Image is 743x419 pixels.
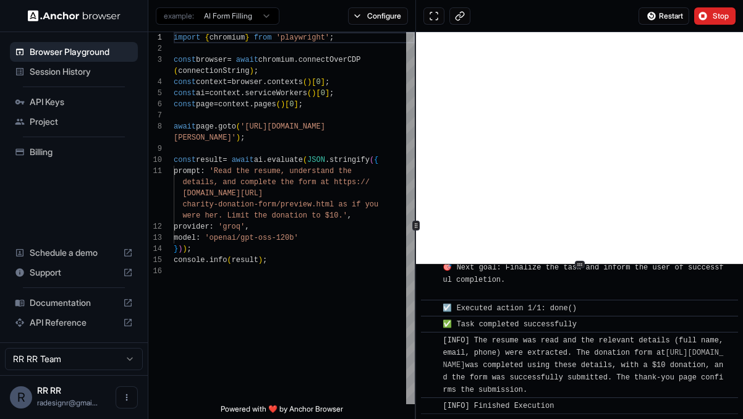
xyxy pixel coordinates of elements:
span: ( [303,156,307,164]
span: Project [30,116,133,128]
span: pages [254,100,276,109]
span: 0 [321,89,325,98]
span: const [174,78,196,87]
span: stringify [329,156,370,164]
span: model [174,234,196,242]
span: await [236,56,258,64]
span: Session History [30,66,133,78]
div: 2 [148,43,162,54]
span: . [240,89,245,98]
span: Browser Playground [30,46,133,58]
span: page [196,122,214,131]
span: ✅ Task completed successfully [443,320,577,329]
span: RR RR [37,385,61,396]
span: context [196,78,227,87]
span: chromium [210,33,245,42]
button: Copy live view URL [449,7,470,25]
span: } [174,245,178,253]
div: 9 [148,143,162,154]
span: 🎯 Next goal: Finalize the task and inform the user of successful completion. [443,263,723,297]
div: R [10,386,32,408]
span: ; [299,100,303,109]
div: Documentation [10,293,138,313]
span: ( [276,100,281,109]
span: const [174,89,196,98]
span: ( [236,122,240,131]
span: ; [329,33,334,42]
span: = [205,89,209,98]
button: Open in full screen [423,7,444,25]
span: } [245,33,249,42]
span: : [210,222,214,231]
span: ​ [427,400,433,412]
span: 0 [289,100,294,109]
span: : [200,167,205,176]
span: ; [240,133,245,142]
span: result [232,256,258,265]
span: ; [329,89,334,98]
span: . [325,156,329,164]
div: 14 [148,243,162,255]
span: Support [30,266,118,279]
span: [DOMAIN_NAME][URL] [182,189,263,198]
span: ai [196,89,205,98]
span: ) [182,245,187,253]
div: API Reference [10,313,138,332]
span: API Reference [30,316,118,329]
span: browser [196,56,227,64]
span: , [347,211,352,220]
span: ] [294,100,298,109]
span: ​ [427,318,433,331]
span: Billing [30,146,133,158]
div: Billing [10,142,138,162]
span: result [196,156,223,164]
div: 3 [148,54,162,66]
span: ​ [427,261,433,274]
span: ; [187,245,192,253]
div: 12 [148,221,162,232]
div: Schedule a demo [10,243,138,263]
span: ) [307,78,312,87]
span: JSON [307,156,325,164]
span: ; [325,78,329,87]
span: ( [227,256,231,265]
div: 4 [148,77,162,88]
span: contexts [267,78,303,87]
span: details, and complete the form at https:// [182,178,369,187]
span: [ [312,78,316,87]
span: . [263,78,267,87]
span: ) [258,256,263,265]
span: ) [236,133,240,142]
div: Session History [10,62,138,82]
span: Documentation [30,297,118,309]
span: were her. Limit the donation to $10.' [182,211,347,220]
span: Stop [713,11,730,21]
span: 'groq' [218,222,245,231]
span: { [205,33,209,42]
span: charity-donation-form/preview.html as if you [182,200,378,209]
div: 10 [148,154,162,166]
div: 6 [148,99,162,110]
span: = [227,78,231,87]
span: [INFO] Finished Execution [443,402,554,410]
span: import [174,33,200,42]
button: Restart [639,7,689,25]
span: const [174,156,196,164]
span: { [374,156,378,164]
span: ; [263,256,267,265]
button: Configure [348,7,408,25]
span: example: [164,11,194,21]
span: . [214,122,218,131]
span: ​ [427,334,433,347]
span: ; [254,67,258,75]
span: . [263,156,267,164]
span: connectOverCDP [299,56,361,64]
div: 8 [148,121,162,132]
span: context [218,100,249,109]
span: const [174,100,196,109]
div: 16 [148,266,162,277]
span: ​ [427,302,433,315]
span: Restart [659,11,683,21]
span: 'openai/gpt-oss-120b' [205,234,298,242]
span: radesignr@gmail.com [37,398,98,407]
